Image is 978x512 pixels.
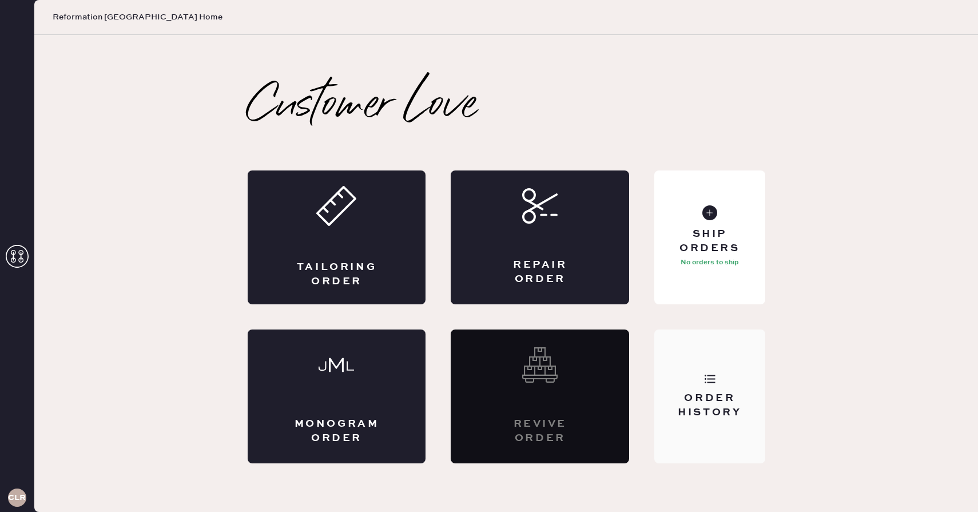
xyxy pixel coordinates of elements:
h3: CLR [8,494,26,502]
div: Monogram Order [293,417,380,446]
p: No orders to ship [681,256,739,269]
div: Order History [663,391,756,420]
h2: Customer Love [248,84,477,129]
span: Reformation [GEOGRAPHIC_DATA] Home [53,11,222,23]
div: Ship Orders [663,227,756,256]
div: Revive order [496,417,583,446]
div: Repair Order [496,258,583,287]
div: Interested? Contact us at care@hemster.co [451,330,629,463]
div: Tailoring Order [293,260,380,289]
